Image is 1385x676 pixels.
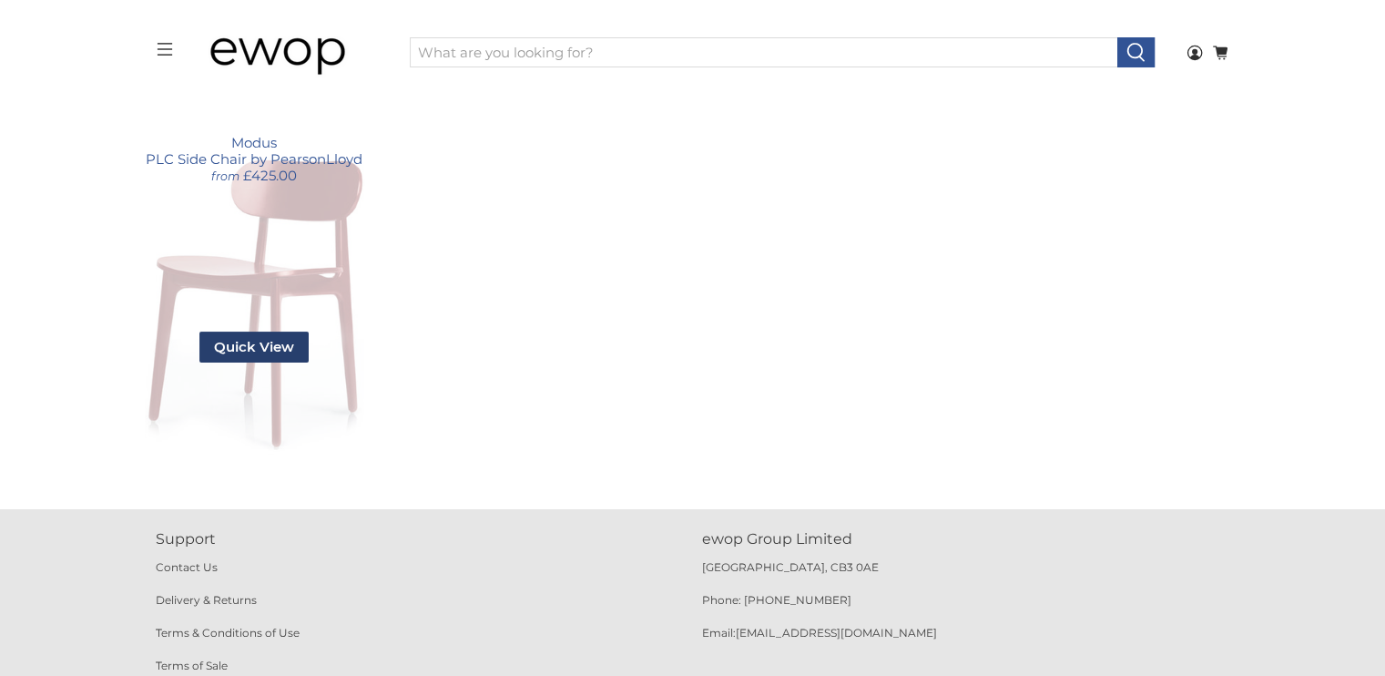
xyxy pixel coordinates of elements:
p: ewop Group Limited [702,528,1230,550]
span: Quick View [199,332,309,363]
a: PLC Side Chair by PearsonLloyd [44,34,464,455]
p: Support [156,528,684,550]
a: Delivery & Returns [156,593,257,607]
p: Email: [702,625,1230,658]
a: Terms of Sale [156,659,228,672]
a: Terms & Conditions of Use [156,626,300,640]
p: [GEOGRAPHIC_DATA], CB3 0AE [702,559,1230,592]
a: [EMAIL_ADDRESS][DOMAIN_NAME] [736,626,937,640]
p: Phone: [PHONE_NUMBER] [702,592,1230,625]
input: What are you looking for? [410,37,1118,68]
a: Contact Us [156,560,218,574]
